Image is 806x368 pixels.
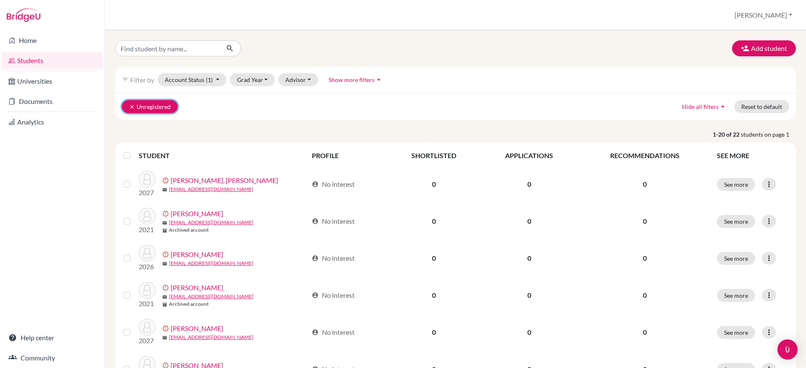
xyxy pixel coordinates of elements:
[139,299,155,309] p: 2021
[158,73,227,86] button: Account Status(1)
[162,294,167,299] span: mail
[171,283,223,293] a: [PERSON_NAME]
[162,284,171,291] span: error_outline
[171,175,278,185] a: [PERSON_NAME], [PERSON_NAME]
[169,334,253,341] a: [EMAIL_ADDRESS][DOMAIN_NAME]
[139,188,155,198] p: 2027
[162,302,167,307] span: inventory_2
[583,327,707,337] p: 0
[731,7,796,23] button: [PERSON_NAME]
[712,146,793,166] th: SEE MORE
[139,262,155,272] p: 2026
[162,220,167,225] span: mail
[2,73,103,90] a: Universities
[139,208,155,225] img: Akintelu, Emmanuel
[7,8,40,22] img: Bridge-U
[162,177,171,184] span: error_outline
[719,102,727,111] i: arrow_drop_up
[734,100,789,113] button: Reset to default
[713,130,741,139] strong: 1-20 of 22
[312,253,355,263] div: No interest
[169,300,209,308] b: Archived account
[321,73,390,86] button: Show more filtersarrow_drop_up
[717,326,755,339] button: See more
[130,76,154,84] span: Filter by
[732,40,796,56] button: Add student
[2,52,103,69] a: Students
[583,253,707,263] p: 0
[230,73,275,86] button: Grad Year
[307,146,387,166] th: PROFILE
[387,203,480,240] td: 0
[682,103,719,110] span: Hide all filters
[480,146,578,166] th: APPLICATIONS
[675,100,734,113] button: Hide all filtersarrow_drop_up
[717,215,755,228] button: See more
[2,93,103,110] a: Documents
[777,339,798,360] div: Open Intercom Messenger
[139,319,155,336] img: Chambra, Carlota
[171,323,223,334] a: [PERSON_NAME]
[312,218,319,225] span: account_circle
[162,187,167,192] span: mail
[162,210,171,217] span: error_outline
[2,32,103,49] a: Home
[162,251,171,258] span: error_outline
[480,314,578,351] td: 0
[741,130,796,139] span: students on page 1
[139,245,155,262] img: Andrianov, Rodion
[139,146,307,166] th: STUDENT
[171,209,223,219] a: [PERSON_NAME]
[2,329,103,346] a: Help center
[312,290,355,300] div: No interest
[480,166,578,203] td: 0
[139,282,155,299] img: Badler, Gabriela
[122,100,178,113] button: clearUnregistered
[717,178,755,191] button: See more
[312,181,319,188] span: account_circle
[312,329,319,336] span: account_circle
[139,225,155,235] p: 2021
[583,179,707,189] p: 0
[312,179,355,189] div: No interest
[583,290,707,300] p: 0
[583,216,707,226] p: 0
[387,146,480,166] th: SHORTLISTED
[162,228,167,233] span: inventory_2
[2,349,103,366] a: Community
[169,259,253,267] a: [EMAIL_ADDRESS][DOMAIN_NAME]
[480,203,578,240] td: 0
[387,166,480,203] td: 0
[717,252,755,265] button: See more
[2,114,103,130] a: Analytics
[387,277,480,314] td: 0
[312,327,355,337] div: No interest
[480,240,578,277] td: 0
[139,336,155,346] p: 2027
[374,75,383,84] i: arrow_drop_up
[162,325,171,332] span: error_outline
[169,185,253,193] a: [EMAIL_ADDRESS][DOMAIN_NAME]
[312,216,355,226] div: No interest
[312,255,319,262] span: account_circle
[329,76,374,83] span: Show more filters
[312,292,319,299] span: account_circle
[387,240,480,277] td: 0
[162,261,167,266] span: mail
[278,73,318,86] button: Advisor
[480,277,578,314] td: 0
[206,76,213,83] span: (1)
[387,314,480,351] td: 0
[129,104,135,110] i: clear
[139,171,155,188] img: Abou Hamya, Habib
[169,293,253,300] a: [EMAIL_ADDRESS][DOMAIN_NAME]
[115,40,219,56] input: Find student by name...
[162,335,167,340] span: mail
[578,146,712,166] th: RECOMMENDATIONS
[169,226,209,234] b: Archived account
[171,249,223,259] a: [PERSON_NAME]
[169,219,253,226] a: [EMAIL_ADDRESS][DOMAIN_NAME]
[122,76,129,83] i: filter_list
[717,289,755,302] button: See more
